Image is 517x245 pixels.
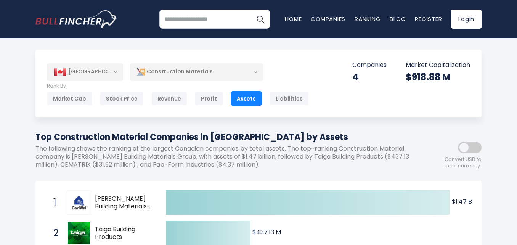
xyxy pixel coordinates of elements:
[270,91,309,106] div: Liabilities
[35,10,117,28] img: bullfincher logo
[151,91,187,106] div: Revenue
[406,61,470,69] p: Market Capitalization
[285,15,302,23] a: Home
[50,196,57,209] span: 1
[195,91,223,106] div: Profit
[451,10,482,29] a: Login
[50,227,57,240] span: 2
[352,71,387,83] div: 4
[47,83,309,89] p: Rank By
[231,91,262,106] div: Assets
[415,15,442,23] a: Register
[445,156,482,169] span: Convert USD to local currency
[68,222,90,244] img: Taiga Building Products
[130,63,263,81] div: Construction Materials
[35,131,413,143] h1: Top Construction Material Companies in [GEOGRAPHIC_DATA] by Assets
[311,15,345,23] a: Companies
[100,91,144,106] div: Stock Price
[251,10,270,29] button: Search
[252,228,281,237] text: $437.13 M
[68,191,90,214] img: Doman Building Materials Group
[355,15,381,23] a: Ranking
[35,145,413,169] p: The following shows the ranking of the largest Canadian companies by total assets. The top-rankin...
[95,226,153,242] span: Taiga Building Products
[95,195,153,211] span: [PERSON_NAME] Building Materials Group
[390,15,406,23] a: Blog
[35,10,117,28] a: Go to homepage
[352,61,387,69] p: Companies
[47,63,123,80] div: [GEOGRAPHIC_DATA]
[47,91,92,106] div: Market Cap
[452,197,472,206] text: $1.47 B
[406,71,470,83] div: $918.88 M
